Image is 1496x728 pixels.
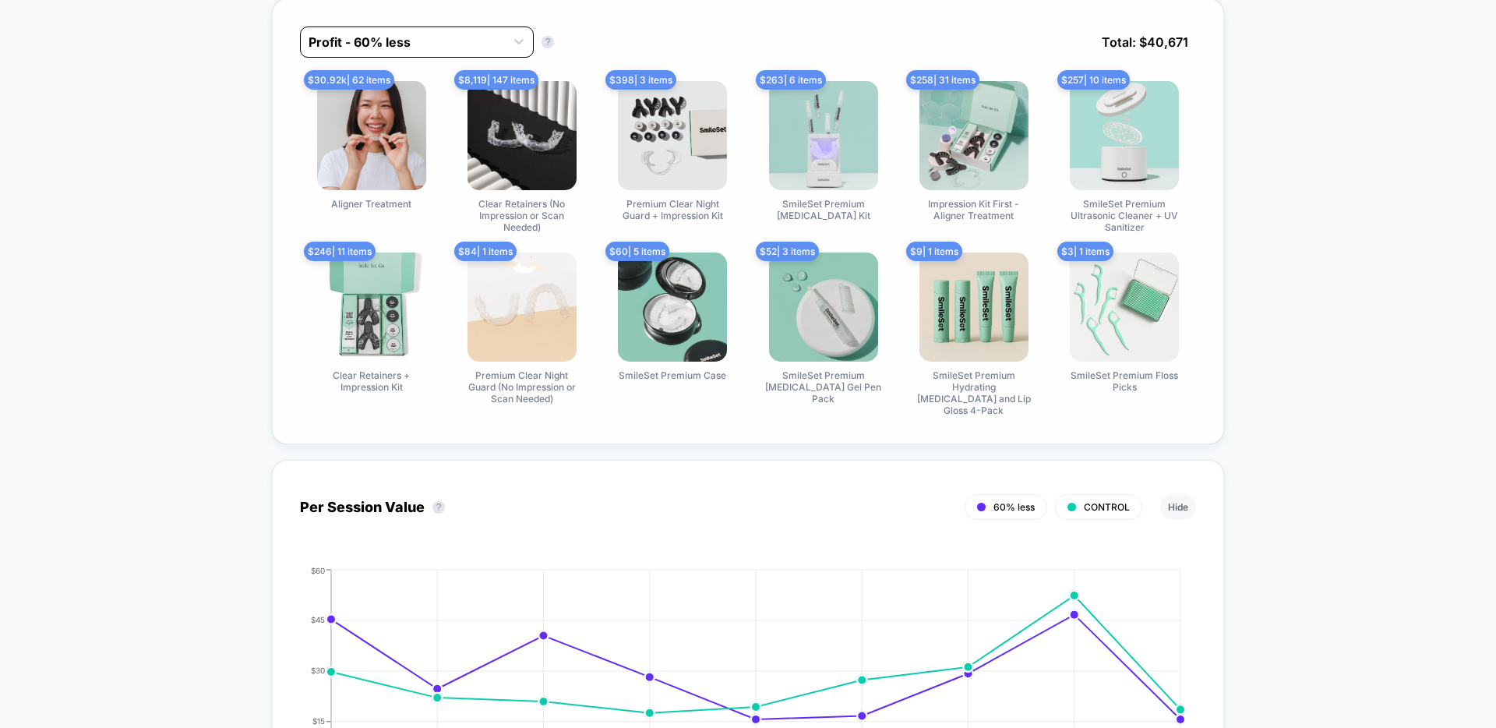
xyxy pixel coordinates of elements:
[619,369,726,381] span: SmileSet Premium Case
[1057,242,1113,261] span: $ 3 | 1 items
[605,70,676,90] span: $ 398 | 3 items
[542,36,554,48] button: ?
[993,501,1035,513] span: 60% less
[919,253,1028,362] img: SmileSet Premium Hydrating Lip Balm and Lip Gloss 4-Pack
[916,198,1032,221] span: Impression Kit First - Aligner Treatment
[432,501,445,514] button: ?
[1066,198,1183,233] span: SmileSet Premium Ultrasonic Cleaner + UV Sanitizer
[311,565,325,574] tspan: $60
[1084,501,1130,513] span: CONTROL
[317,253,426,362] img: Clear Retainers + Impression Kit
[311,666,325,675] tspan: $30
[454,70,538,90] span: $ 8,119 | 147 items
[1070,253,1179,362] img: SmileSet Premium Floss Picks
[312,716,325,726] tspan: $15
[906,242,962,261] span: $ 9 | 1 items
[467,253,577,362] img: Premium Clear Night Guard (No Impression or Scan Needed)
[1057,70,1130,90] span: $ 257 | 10 items
[454,242,517,261] span: $ 84 | 1 items
[618,81,727,190] img: Premium Clear Night Guard + Impression Kit
[756,70,826,90] span: $ 263 | 6 items
[1066,369,1183,393] span: SmileSet Premium Floss Picks
[311,615,325,624] tspan: $45
[769,81,878,190] img: SmileSet Premium Whitening Kit
[304,70,394,90] span: $ 30.92k | 62 items
[304,242,376,261] span: $ 246 | 11 items
[313,369,430,393] span: Clear Retainers + Impression Kit
[464,198,580,233] span: Clear Retainers (No Impression or Scan Needed)
[1070,81,1179,190] img: SmileSet Premium Ultrasonic Cleaner + UV Sanitizer
[614,198,731,221] span: Premium Clear Night Guard + Impression Kit
[464,369,580,405] span: Premium Clear Night Guard (No Impression or Scan Needed)
[1160,494,1196,520] button: Hide
[467,81,577,190] img: Clear Retainers (No Impression or Scan Needed)
[765,198,882,221] span: SmileSet Premium [MEDICAL_DATA] Kit
[331,198,411,210] span: Aligner Treatment
[769,253,878,362] img: SmileSet Premium Whitening Gel Pen Pack
[765,369,882,405] span: SmileSet Premium [MEDICAL_DATA] Gel Pen Pack
[756,242,819,261] span: $ 52 | 3 items
[1094,27,1196,58] span: Total: $ 40,671
[919,81,1028,190] img: Impression Kit First - Aligner Treatment
[916,369,1032,416] span: SmileSet Premium Hydrating [MEDICAL_DATA] and Lip Gloss 4-Pack
[906,70,979,90] span: $ 258 | 31 items
[605,242,669,261] span: $ 60 | 5 items
[618,253,727,362] img: SmileSet Premium Case
[317,81,426,190] img: Aligner Treatment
